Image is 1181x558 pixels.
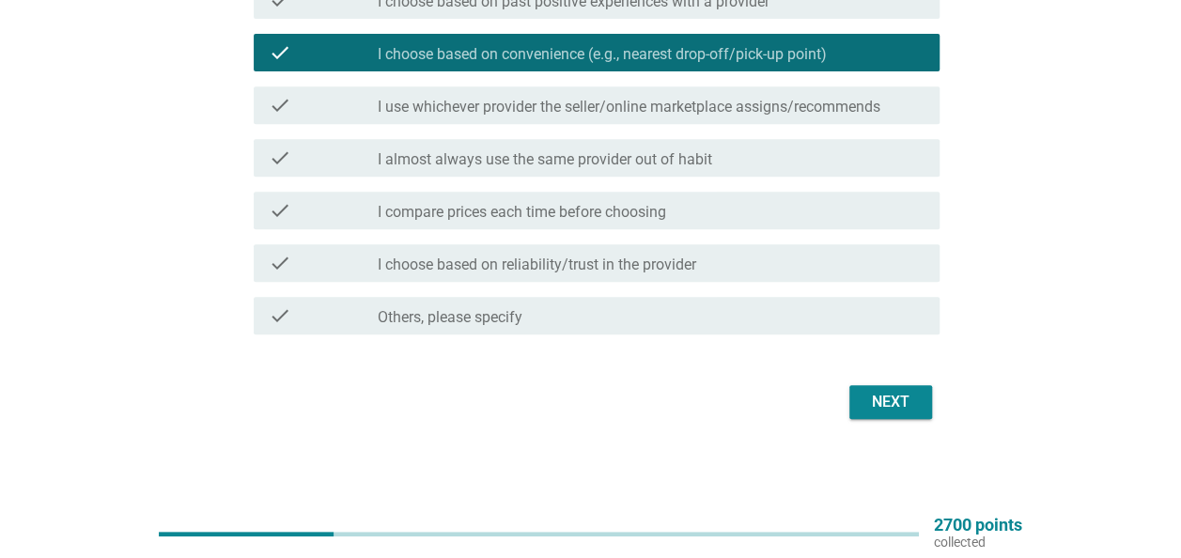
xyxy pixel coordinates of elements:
i: check [269,41,291,64]
label: I choose based on reliability/trust in the provider [378,256,696,274]
div: Next [864,391,917,413]
label: I compare prices each time before choosing [378,203,666,222]
label: I use whichever provider the seller/online marketplace assigns/recommends [378,98,880,116]
p: 2700 points [934,517,1022,534]
label: I choose based on convenience (e.g., nearest drop-off/pick-up point) [378,45,827,64]
label: I almost always use the same provider out of habit [378,150,712,169]
p: collected [934,534,1022,550]
i: check [269,147,291,169]
label: Others, please specify [378,308,522,327]
i: check [269,252,291,274]
button: Next [849,385,932,419]
i: check [269,304,291,327]
i: check [269,199,291,222]
i: check [269,94,291,116]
